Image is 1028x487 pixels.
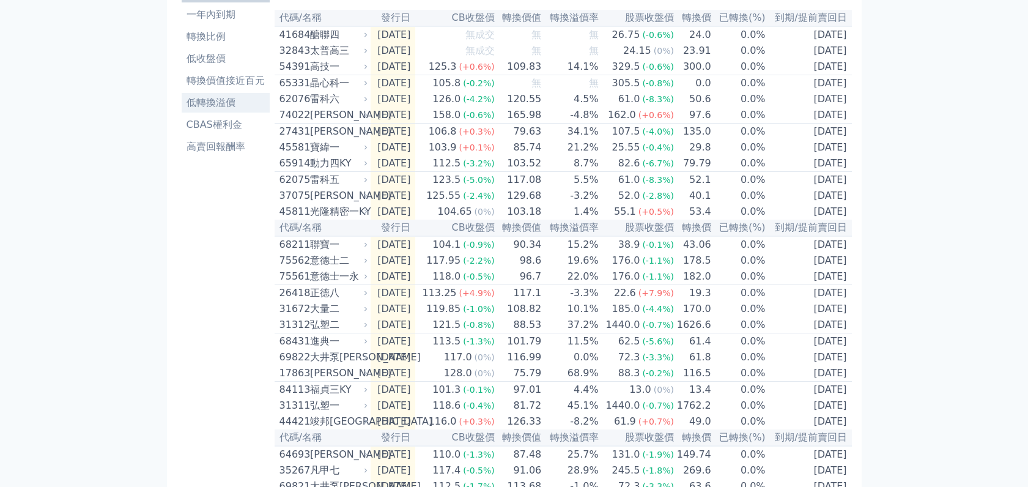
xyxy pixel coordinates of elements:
[642,30,674,40] span: (-0.6%)
[371,365,416,382] td: [DATE]
[371,398,416,414] td: [DATE]
[766,285,852,302] td: [DATE]
[275,10,371,26] th: 代碼/名稱
[279,156,307,171] div: 65914
[371,26,416,43] td: [DATE]
[371,285,416,302] td: [DATE]
[371,43,416,59] td: [DATE]
[675,349,712,365] td: 61.8
[542,220,599,236] th: 轉換溢價率
[542,269,599,285] td: 22.0%
[616,92,643,106] div: 61.0
[542,382,599,398] td: 4.4%
[495,269,542,285] td: 96.7
[442,366,475,381] div: 128.0
[459,288,494,298] span: (+4.9%)
[675,26,712,43] td: 24.0
[495,139,542,155] td: 85.74
[495,317,542,333] td: 88.53
[675,124,712,140] td: 135.0
[495,220,542,236] th: 轉換價值
[638,207,674,217] span: (+0.5%)
[642,78,674,88] span: (-0.8%)
[371,220,416,236] th: 發行日
[616,173,643,187] div: 61.0
[430,76,463,91] div: 105.8
[426,124,459,139] div: 106.8
[766,91,852,107] td: [DATE]
[310,237,366,252] div: 聯寶一
[310,59,366,74] div: 高技一
[712,43,766,59] td: 0.0%
[675,172,712,188] td: 52.1
[182,139,270,154] li: 高賣回報酬率
[612,286,638,300] div: 22.6
[675,333,712,350] td: 61.4
[642,94,674,104] span: (-8.3%)
[642,320,674,330] span: (-0.7%)
[542,301,599,317] td: 10.1%
[610,124,643,139] div: 107.5
[459,62,494,72] span: (+0.6%)
[420,286,459,300] div: 113.25
[495,285,542,302] td: 117.1
[424,302,463,316] div: 119.85
[495,155,542,172] td: 103.52
[182,49,270,69] a: 低收盤價
[542,253,599,269] td: 19.6%
[459,127,494,136] span: (+0.3%)
[616,188,643,203] div: 52.0
[310,140,366,155] div: 寶緯一
[426,59,459,74] div: 125.3
[675,317,712,333] td: 1626.6
[675,91,712,107] td: 50.6
[675,139,712,155] td: 29.8
[371,236,416,253] td: [DATE]
[495,253,542,269] td: 98.6
[712,382,766,398] td: 0.0%
[371,75,416,92] td: [DATE]
[371,333,416,350] td: [DATE]
[766,10,852,26] th: 到期/提前賣回日
[712,124,766,140] td: 0.0%
[371,269,416,285] td: [DATE]
[766,188,852,204] td: [DATE]
[279,366,307,381] div: 17863
[589,45,599,56] span: 無
[642,304,674,314] span: (-4.4%)
[182,29,270,44] li: 轉換比例
[426,140,459,155] div: 103.9
[371,188,416,204] td: [DATE]
[675,43,712,59] td: 23.91
[712,253,766,269] td: 0.0%
[675,107,712,124] td: 97.6
[599,10,675,26] th: 股票收盤價
[463,78,495,88] span: (-0.2%)
[610,76,643,91] div: 305.5
[475,368,495,378] span: (0%)
[766,26,852,43] td: [DATE]
[495,10,542,26] th: 轉換價值
[430,173,463,187] div: 123.5
[712,365,766,382] td: 0.0%
[766,59,852,75] td: [DATE]
[589,29,599,40] span: 無
[310,76,366,91] div: 晶心科一
[424,253,463,268] div: 117.95
[610,253,643,268] div: 176.0
[766,204,852,220] td: [DATE]
[654,46,674,56] span: (0%)
[642,256,674,266] span: (-1.1%)
[182,93,270,113] a: 低轉換溢價
[675,75,712,92] td: 0.0
[182,95,270,110] li: 低轉換溢價
[310,43,366,58] div: 太普高三
[475,352,495,362] span: (0%)
[182,27,270,46] a: 轉換比例
[310,124,366,139] div: [PERSON_NAME]
[531,45,541,56] span: 無
[766,124,852,140] td: [DATE]
[310,350,366,365] div: 大井泵[PERSON_NAME]
[766,220,852,236] th: 到期/提前賣回日
[430,156,463,171] div: 112.5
